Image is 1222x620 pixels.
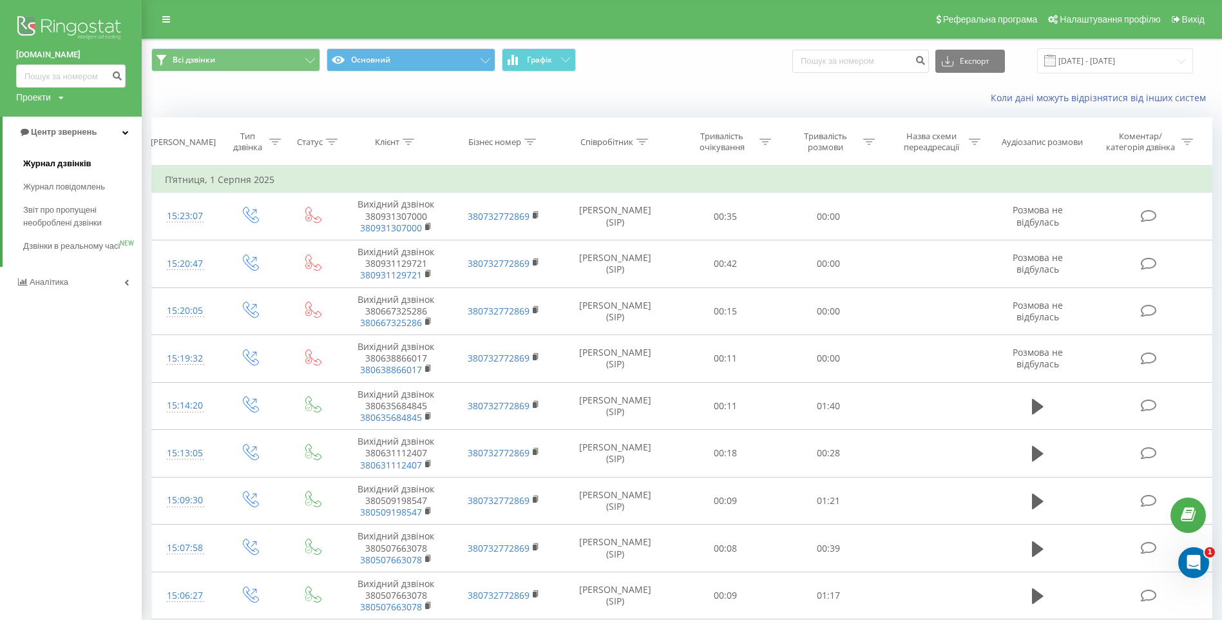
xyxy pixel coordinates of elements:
[468,542,530,554] a: 380732772869
[23,152,142,175] a: Журнал дзвінків
[165,583,205,608] div: 15:06:27
[777,430,881,478] td: 00:28
[30,277,68,287] span: Аналiтика
[360,554,422,566] a: 380507663078
[165,488,205,513] div: 15:09:30
[777,335,881,383] td: 00:00
[151,48,320,72] button: Всі дзвінки
[557,382,673,430] td: [PERSON_NAME] (SIP)
[165,441,205,466] div: 15:13:05
[375,137,399,148] div: Клієнт
[3,117,142,148] a: Центр звернень
[23,180,105,193] span: Журнал повідомлень
[468,447,530,459] a: 380732772869
[151,137,216,148] div: [PERSON_NAME]
[673,382,777,430] td: 00:11
[342,430,450,478] td: Вихідний дзвінок 380631112407
[229,131,266,153] div: Тип дзвінка
[165,298,205,324] div: 15:20:05
[16,64,126,88] input: Пошук за номером
[943,14,1038,24] span: Реферальна програма
[502,48,576,72] button: Графік
[342,382,450,430] td: Вихідний дзвінок 380635684845
[792,50,929,73] input: Пошук за номером
[165,393,205,418] div: 15:14:20
[673,240,777,287] td: 00:42
[777,287,881,335] td: 00:00
[1013,204,1063,228] span: Розмова не відбулась
[23,175,142,199] a: Журнал повідомлень
[1002,137,1083,148] div: Аудіозапис розмови
[687,131,756,153] div: Тривалість очікування
[360,411,422,423] a: 380635684845
[1013,251,1063,275] span: Розмова не відбулась
[468,352,530,364] a: 380732772869
[468,494,530,507] a: 380732772869
[360,316,422,329] a: 380667325286
[31,127,97,137] span: Центр звернень
[468,400,530,412] a: 380732772869
[673,287,777,335] td: 00:15
[557,525,673,572] td: [PERSON_NAME] (SIP)
[152,167,1212,193] td: П’ятниця, 1 Серпня 2025
[791,131,860,153] div: Тривалість розмови
[16,48,126,61] a: [DOMAIN_NAME]
[557,287,673,335] td: [PERSON_NAME] (SIP)
[557,335,673,383] td: [PERSON_NAME] (SIP)
[342,525,450,572] td: Вихідний дзвінок 380507663078
[557,193,673,240] td: [PERSON_NAME] (SIP)
[777,382,881,430] td: 01:40
[360,601,422,613] a: 380507663078
[468,137,521,148] div: Бізнес номер
[16,91,51,104] div: Проекти
[1103,131,1178,153] div: Коментар/категорія дзвінка
[580,137,633,148] div: Співробітник
[342,193,450,240] td: Вихідний дзвінок 380931307000
[165,204,205,229] div: 15:23:07
[16,13,126,45] img: Ringostat logo
[935,50,1005,73] button: Експорт
[173,55,215,65] span: Всі дзвінки
[673,572,777,619] td: 00:09
[673,477,777,525] td: 00:09
[557,572,673,619] td: [PERSON_NAME] (SIP)
[1060,14,1160,24] span: Налаштування профілю
[1205,547,1215,557] span: 1
[342,572,450,619] td: Вихідний дзвінок 380507663078
[468,305,530,317] a: 380732772869
[360,269,422,281] a: 380931129721
[673,335,777,383] td: 00:11
[360,459,422,471] a: 380631112407
[165,251,205,276] div: 15:20:47
[1013,299,1063,323] span: Розмова не відбулась
[360,363,422,376] a: 380638866017
[557,477,673,525] td: [PERSON_NAME] (SIP)
[468,589,530,601] a: 380732772869
[327,48,495,72] button: Основний
[673,525,777,572] td: 00:08
[527,55,552,64] span: Графік
[1013,346,1063,370] span: Розмова не відбулась
[23,235,142,258] a: Дзвінки в реальному часіNEW
[165,536,205,561] div: 15:07:58
[468,210,530,222] a: 380732772869
[297,137,323,148] div: Статус
[557,240,673,287] td: [PERSON_NAME] (SIP)
[342,287,450,335] td: Вихідний дзвінок 380667325286
[23,240,120,253] span: Дзвінки в реальному часі
[777,193,881,240] td: 00:00
[165,346,205,371] div: 15:19:32
[342,477,450,525] td: Вихідний дзвінок 380509198547
[673,430,777,478] td: 00:18
[468,257,530,269] a: 380732772869
[342,335,450,383] td: Вихідний дзвінок 380638866017
[777,572,881,619] td: 01:17
[360,506,422,518] a: 380509198547
[777,240,881,287] td: 00:00
[673,193,777,240] td: 00:35
[1182,14,1205,24] span: Вихід
[777,525,881,572] td: 00:39
[777,477,881,525] td: 01:21
[23,204,135,229] span: Звіт про пропущені необроблені дзвінки
[1178,547,1209,578] iframe: Intercom live chat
